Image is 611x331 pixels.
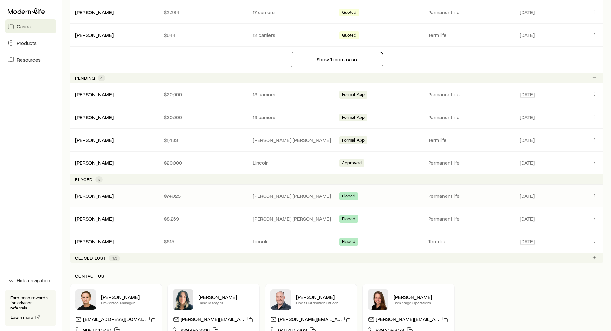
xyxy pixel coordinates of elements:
span: Hide navigation [17,277,50,283]
span: Placed [342,193,356,200]
p: [PERSON_NAME] [PERSON_NAME] [253,215,331,222]
span: [DATE] [520,91,535,98]
p: 17 carriers [253,9,331,15]
span: Quoted [342,10,357,16]
div: [PERSON_NAME] [75,215,114,222]
a: Products [5,36,56,50]
span: 753 [111,256,117,261]
div: [PERSON_NAME] [75,91,114,98]
p: $30,000 [164,114,242,120]
p: [EMAIL_ADDRESS][DOMAIN_NAME] [83,316,147,325]
p: Permanent life [428,193,512,199]
p: 13 carriers [253,91,331,98]
p: [PERSON_NAME][EMAIL_ADDRESS][DOMAIN_NAME] [376,316,439,325]
span: [DATE] [520,32,535,38]
p: 12 carriers [253,32,331,38]
p: Permanent life [428,91,512,98]
p: Brokerage Manager [101,300,157,305]
p: [PERSON_NAME] [394,294,449,300]
img: Rich Loeffler [75,289,96,310]
span: Formal App [342,115,365,121]
div: [PERSON_NAME] [75,160,114,166]
span: [DATE] [520,160,535,166]
p: Earn cash rewards for advisor referrals. [10,295,51,310]
a: [PERSON_NAME] [75,32,114,38]
span: [DATE] [520,193,535,199]
img: Dan Pierson [270,289,291,310]
p: Brokerage Operations [394,300,449,305]
span: Quoted [342,32,357,39]
p: $644 [164,32,242,38]
p: Term life [428,32,512,38]
a: [PERSON_NAME] [75,9,114,15]
p: Placed [75,177,93,182]
span: Learn more [11,315,34,319]
p: 13 carriers [253,114,331,120]
a: Cases [5,19,56,33]
a: [PERSON_NAME] [75,114,114,120]
span: [DATE] [520,137,535,143]
p: Permanent life [428,9,512,15]
span: [DATE] [520,215,535,222]
p: [PERSON_NAME][EMAIL_ADDRESS][DOMAIN_NAME] [181,316,244,325]
p: Chief Distribution Officer [296,300,352,305]
div: Earn cash rewards for advisor referrals.Learn more [5,290,56,326]
p: Lincoln [253,238,331,245]
span: Placed [342,239,356,246]
p: [PERSON_NAME] [296,294,352,300]
span: Placed [342,216,356,223]
span: Approved [342,160,362,167]
a: [PERSON_NAME] [75,193,114,199]
span: Resources [17,57,41,63]
p: Term life [428,238,512,245]
p: Permanent life [428,114,512,120]
p: Permanent life [428,160,512,166]
a: [PERSON_NAME] [75,137,114,143]
span: Cases [17,23,31,30]
p: [PERSON_NAME] [PERSON_NAME] [253,137,331,143]
span: [DATE] [520,9,535,15]
p: Contact us [75,274,598,279]
p: $74,025 [164,193,242,199]
a: [PERSON_NAME] [75,160,114,166]
p: [PERSON_NAME] [PERSON_NAME] [253,193,331,199]
span: Products [17,40,37,46]
p: $2,284 [164,9,242,15]
p: [PERSON_NAME] [199,294,254,300]
a: [PERSON_NAME] [75,215,114,222]
a: [PERSON_NAME] [75,238,114,244]
p: [PERSON_NAME] [101,294,157,300]
p: Permanent life [428,215,512,222]
div: [PERSON_NAME] [75,9,114,16]
span: 4 [100,75,103,81]
button: Show 1 more case [291,52,383,67]
p: Pending [75,75,95,81]
p: $615 [164,238,242,245]
p: Term life [428,137,512,143]
p: Lincoln [253,160,331,166]
p: $8,269 [164,215,242,222]
span: [DATE] [520,114,535,120]
span: Formal App [342,92,365,99]
p: Closed lost [75,256,106,261]
button: Hide navigation [5,273,56,287]
div: [PERSON_NAME] [75,238,114,245]
a: Resources [5,53,56,67]
p: $20,000 [164,160,242,166]
span: [DATE] [520,238,535,245]
p: $1,433 [164,137,242,143]
span: 3 [98,177,100,182]
p: $20,000 [164,91,242,98]
div: [PERSON_NAME] [75,114,114,121]
p: [PERSON_NAME][EMAIL_ADDRESS][DOMAIN_NAME] [278,316,342,325]
img: Ellen Wall [368,289,388,310]
p: Case Manager [199,300,254,305]
span: Formal App [342,137,365,144]
img: Lisette Vega [173,289,193,310]
a: [PERSON_NAME] [75,91,114,97]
